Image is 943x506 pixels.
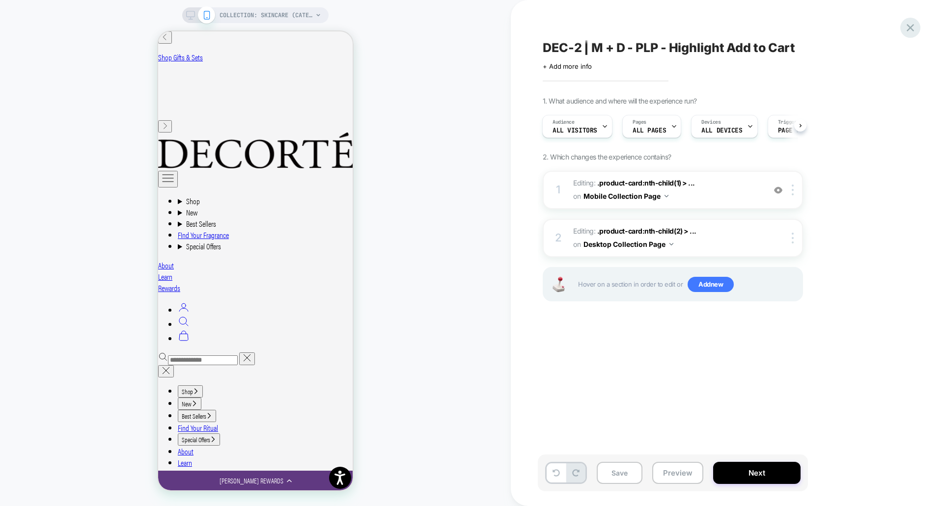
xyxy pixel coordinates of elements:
[20,164,194,175] summary: Shop
[583,237,673,251] button: Desktop Collection Page
[543,153,671,161] span: 2. Which changes the experience contains?
[665,195,668,197] img: down arrow
[20,175,194,186] summary: New
[633,119,646,126] span: Pages
[578,277,797,293] span: Hover on a section in order to edit or
[573,225,760,251] span: Editing :
[61,444,125,454] div: [PERSON_NAME] REWARDS
[549,277,568,292] img: Joystick
[669,243,673,245] img: down arrow
[543,62,592,70] span: + Add more info
[20,198,71,209] a: FInd Your Fragrance
[20,186,194,198] summary: Best Sellers
[20,354,45,366] button: Shop
[688,277,734,293] span: Add new
[597,227,696,235] span: .product-card:nth-child(2) > ...
[778,127,811,134] span: Page Load
[778,119,797,126] span: Trigger
[220,7,313,23] span: COLLECTION: Skincare (Category)
[10,324,80,334] input: Search
[652,462,703,484] button: Preview
[20,366,43,378] button: New
[543,40,795,55] span: DEC-2 | M + D - PLP - Highlight Add to Cart
[554,228,563,248] div: 2
[597,179,695,187] span: .product-card:nth-child(1) > ...
[20,402,62,414] button: Special Offers
[20,426,34,437] a: Learn
[792,185,794,195] img: close
[20,391,60,402] a: Find Your Ritual
[573,238,581,250] span: on
[701,119,721,126] span: Devices
[573,177,760,203] span: Editing :
[633,127,666,134] span: ALL PAGES
[554,180,563,200] div: 1
[543,97,696,105] span: 1. What audience and where will the experience run?
[774,186,782,194] img: crossed eye
[573,190,581,202] span: on
[583,189,668,203] button: Mobile Collection Page
[701,127,742,134] span: ALL DEVICES
[20,414,35,426] a: About
[597,462,642,484] button: Save
[553,127,597,134] span: All Visitors
[20,209,194,220] summary: Special Offers
[553,119,575,126] span: Audience
[20,437,42,448] a: Rewards
[792,233,794,243] img: close
[20,378,58,391] button: Best Sellers
[713,462,801,484] button: Next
